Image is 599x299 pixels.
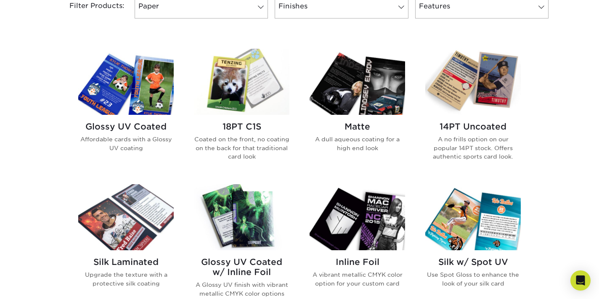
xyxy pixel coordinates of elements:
a: 14PT Uncoated Trading Cards 14PT Uncoated A no frills option on our popular 14PT stock. Offers au... [425,49,521,174]
p: A no frills option on our popular 14PT stock. Offers authentic sports card look. [425,135,521,161]
h2: Glossy UV Coated [78,122,174,132]
p: Affordable cards with a Glossy UV coating [78,135,174,152]
img: Glossy UV Coated w/ Inline Foil Trading Cards [194,184,289,250]
img: Silk Laminated Trading Cards [78,184,174,250]
img: Silk w/ Spot UV Trading Cards [425,184,521,250]
p: Use Spot Gloss to enhance the look of your silk card [425,270,521,288]
a: Glossy UV Coated Trading Cards Glossy UV Coated Affordable cards with a Glossy UV coating [78,49,174,174]
p: Upgrade the texture with a protective silk coating [78,270,174,288]
a: 18PT C1S Trading Cards 18PT C1S Coated on the front, no coating on the back for that traditional ... [194,49,289,174]
img: Glossy UV Coated Trading Cards [78,49,174,115]
img: 14PT Uncoated Trading Cards [425,49,521,115]
h2: Silk Laminated [78,257,174,267]
a: Matte Trading Cards Matte A dull aqueous coating for a high end look [310,49,405,174]
img: Inline Foil Trading Cards [310,184,405,250]
h2: 18PT C1S [194,122,289,132]
h2: Inline Foil [310,257,405,267]
h2: Glossy UV Coated w/ Inline Foil [194,257,289,277]
h2: Silk w/ Spot UV [425,257,521,267]
h2: 14PT Uncoated [425,122,521,132]
div: Open Intercom Messenger [570,270,591,291]
p: A Glossy UV finish with vibrant metallic CMYK color options [194,280,289,298]
h2: Matte [310,122,405,132]
p: A vibrant metallic CMYK color option for your custom card [310,270,405,288]
img: 18PT C1S Trading Cards [194,49,289,115]
p: Coated on the front, no coating on the back for that traditional card look [194,135,289,161]
p: A dull aqueous coating for a high end look [310,135,405,152]
img: Matte Trading Cards [310,49,405,115]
